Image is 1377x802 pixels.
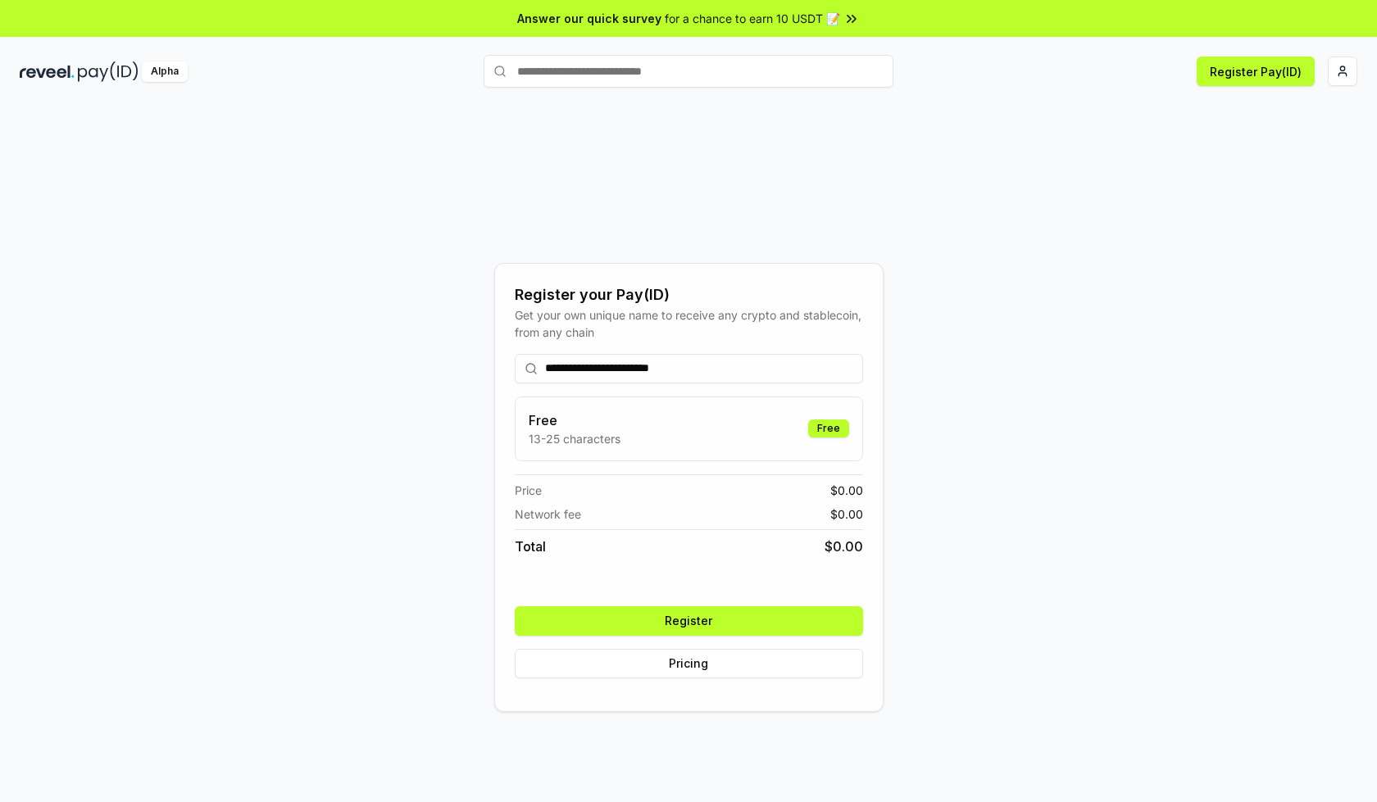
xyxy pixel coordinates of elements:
button: Pricing [515,649,863,678]
div: Free [808,419,849,437]
img: reveel_dark [20,61,75,82]
span: Network fee [515,505,581,523]
img: pay_id [78,61,139,82]
div: Register your Pay(ID) [515,283,863,306]
div: Get your own unique name to receive any crypto and stablecoin, from any chain [515,306,863,341]
span: $ 0.00 [830,505,863,523]
div: Alpha [142,61,188,82]
button: Register Pay(ID) [1197,57,1315,86]
span: Price [515,482,542,499]
span: $ 0.00 [830,482,863,499]
span: for a chance to earn 10 USDT 📝 [665,10,840,27]
button: Register [515,606,863,636]
h3: Free [529,410,620,430]
span: $ 0.00 [825,537,863,556]
p: 13-25 characters [529,430,620,447]
span: Total [515,537,546,556]
span: Answer our quick survey [517,10,661,27]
